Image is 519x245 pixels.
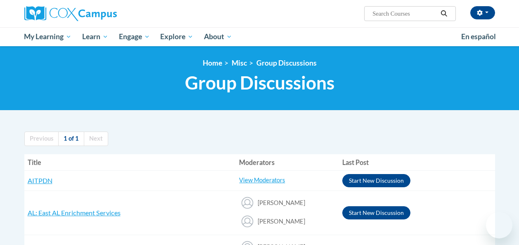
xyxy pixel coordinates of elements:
span: Moderators [239,158,275,166]
a: AITPDN [28,177,52,184]
span: Explore [160,32,193,42]
a: Previous [24,132,59,146]
button: Search [438,9,450,19]
span: Group Discussions [185,72,334,94]
a: My Learning [19,27,77,46]
span: [PERSON_NAME] [258,218,305,225]
img: Jessica Michel [239,194,256,211]
a: View Moderators [239,177,285,184]
span: En español [461,32,496,41]
img: Cox Campus [24,6,117,21]
div: Main menu [18,27,501,46]
a: Group Discussions [256,59,317,67]
img: Dasel Marshall [239,213,256,229]
span: Engage [119,32,150,42]
a: En español [456,28,501,45]
span: Misc [232,59,247,67]
span: Last Post [342,158,369,166]
button: Start New Discussion [342,174,410,187]
a: 1 of 1 [58,132,84,146]
input: Search Courses [372,9,438,19]
a: Cox Campus [24,6,173,21]
nav: Page navigation col-md-12 [24,132,495,146]
span: About [204,32,232,42]
a: Home [203,59,222,67]
span: Learn [82,32,108,42]
button: Account Settings [470,6,495,19]
a: Explore [155,27,199,46]
span: [PERSON_NAME] [258,199,305,206]
a: Learn [77,27,114,46]
span: My Learning [24,32,71,42]
a: Next [84,132,108,146]
button: Start New Discussion [342,206,410,219]
a: About [199,27,237,46]
a: AL: East AL Enrichment Services [28,209,121,217]
iframe: Button to launch messaging window [486,212,512,238]
a: Engage [114,27,155,46]
span: Title [28,158,41,166]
